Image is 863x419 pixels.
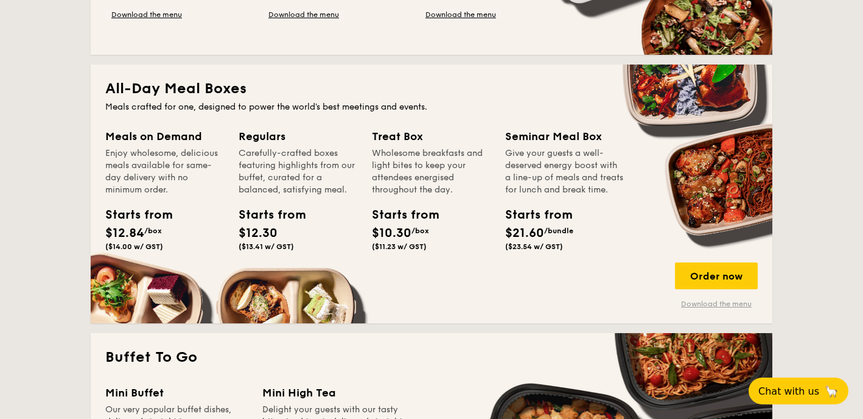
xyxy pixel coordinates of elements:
span: /bundle [544,227,573,235]
div: Order now [675,262,758,289]
div: Meals on Demand [105,128,224,145]
div: Wholesome breakfasts and light bites to keep your attendees energised throughout the day. [372,147,491,196]
span: $21.60 [505,226,544,241]
span: ($23.54 w/ GST) [505,242,563,251]
div: Mini High Tea [262,384,405,401]
div: Meals crafted for one, designed to power the world's best meetings and events. [105,101,758,113]
div: Seminar Meal Box [505,128,624,145]
div: Carefully-crafted boxes featuring highlights from our buffet, curated for a balanced, satisfying ... [239,147,357,196]
div: Starts from [372,206,427,224]
a: Download the menu [105,10,188,19]
span: 🦙 [824,384,839,398]
span: Chat with us [758,386,819,397]
h2: Buffet To Go [105,348,758,367]
span: $12.84 [105,226,144,241]
span: ($11.23 w/ GST) [372,242,427,251]
div: Starts from [505,206,560,224]
button: Chat with us🦙 [749,378,848,404]
div: Regulars [239,128,357,145]
a: Download the menu [262,10,345,19]
div: Starts from [105,206,160,224]
span: ($14.00 w/ GST) [105,242,163,251]
span: /box [411,227,429,235]
span: $10.30 [372,226,411,241]
span: ($13.41 w/ GST) [239,242,294,251]
a: Download the menu [419,10,502,19]
div: Enjoy wholesome, delicious meals available for same-day delivery with no minimum order. [105,147,224,196]
div: Mini Buffet [105,384,248,401]
span: /box [144,227,162,235]
a: Download the menu [675,299,758,309]
div: Starts from [239,206,293,224]
div: Give your guests a well-deserved energy boost with a line-up of meals and treats for lunch and br... [505,147,624,196]
span: $12.30 [239,226,278,241]
div: Treat Box [372,128,491,145]
h2: All-Day Meal Boxes [105,79,758,99]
